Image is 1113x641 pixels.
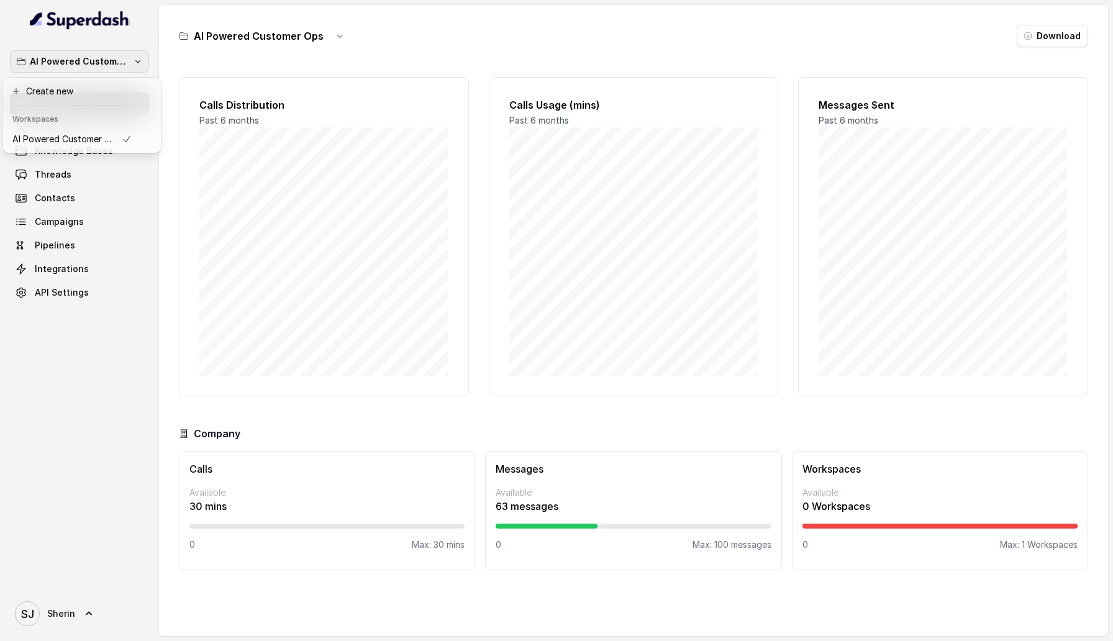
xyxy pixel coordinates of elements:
[2,78,161,153] div: AI Powered Customer Ops
[10,50,149,73] button: AI Powered Customer Ops
[12,132,112,147] p: AI Powered Customer Ops
[5,80,159,102] button: Create new
[30,54,129,69] p: AI Powered Customer Ops
[5,108,159,128] header: Workspaces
